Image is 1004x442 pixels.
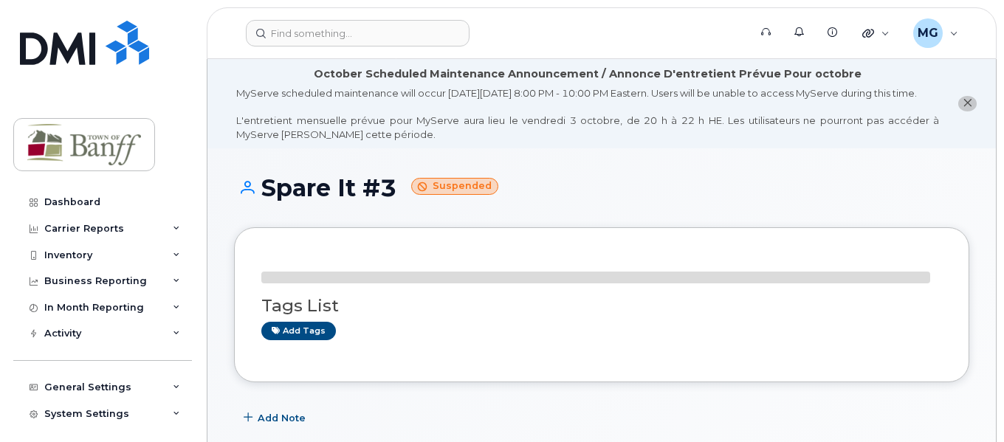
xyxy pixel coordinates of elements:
button: Add Note [234,404,318,431]
button: close notification [958,96,977,111]
h3: Tags List [261,297,942,315]
h1: Spare It #3 [234,175,969,201]
span: Add Note [258,411,306,425]
div: MyServe scheduled maintenance will occur [DATE][DATE] 8:00 PM - 10:00 PM Eastern. Users will be u... [236,86,939,141]
div: October Scheduled Maintenance Announcement / Annonce D'entretient Prévue Pour octobre [314,66,862,82]
small: Suspended [411,178,498,195]
a: Add tags [261,322,336,340]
